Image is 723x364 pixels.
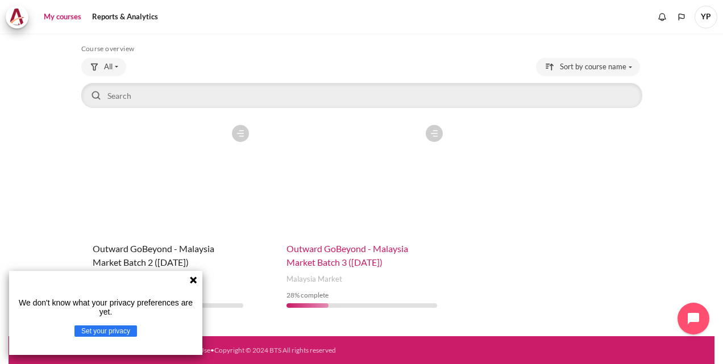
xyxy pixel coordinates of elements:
span: YP [695,6,717,28]
img: Architeck [9,9,25,26]
a: Copyright © 2024 BTS All rights reserved [214,346,336,354]
h5: Course overview [81,44,642,53]
button: Set your privacy [74,325,137,337]
a: Outward GoBeyond - Malaysia Market Batch 2 ([DATE]) [93,243,214,267]
div: % complete [286,290,437,300]
button: Sorting drop-down menu [536,58,640,76]
span: 28 [286,291,294,299]
div: Show notification window with no new notifications [654,9,671,26]
a: Reports & Analytics [88,6,162,28]
button: Grouping drop-down menu [81,58,126,76]
input: Search [81,83,642,108]
button: Languages [673,9,690,26]
span: Sort by course name [560,61,626,73]
a: User menu [695,6,717,28]
a: Outward GoBeyond - Malaysia Market Batch 3 ([DATE]) [286,243,408,267]
span: Malaysia Market [286,274,342,285]
div: • • • • • [27,345,394,355]
p: We don't know what your privacy preferences are yet. [14,298,198,316]
a: Architeck Architeck [6,6,34,28]
span: All [104,61,113,73]
a: My courses [40,6,85,28]
div: Course overview controls [81,58,642,110]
